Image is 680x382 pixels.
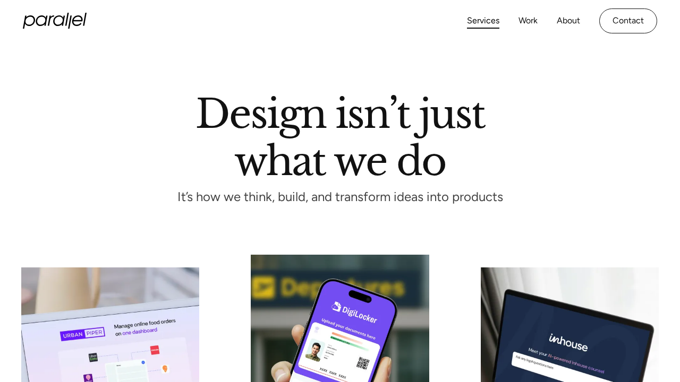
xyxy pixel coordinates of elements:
[518,13,538,29] a: Work
[557,13,580,29] a: About
[599,8,657,33] a: Contact
[158,193,522,202] p: It’s how we think, build, and transform ideas into products
[195,95,485,176] h1: Design isn’t just what we do
[23,13,87,29] a: home
[467,13,499,29] a: Services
